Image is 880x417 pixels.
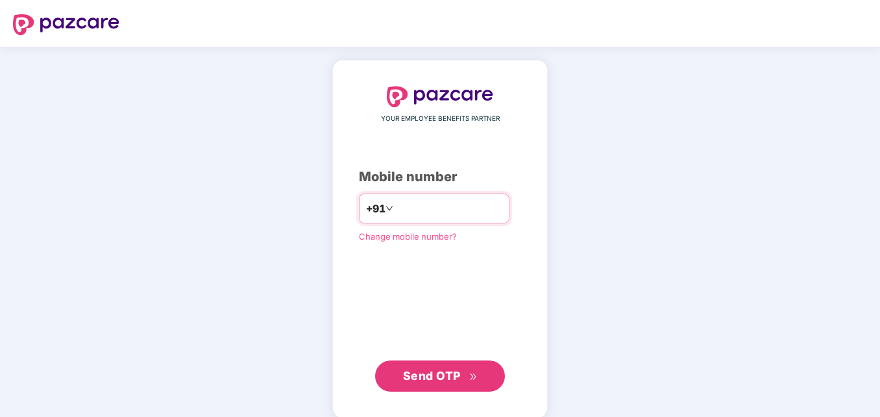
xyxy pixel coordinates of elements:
[387,86,493,107] img: logo
[385,205,393,212] span: down
[403,369,461,383] span: Send OTP
[359,231,457,242] a: Change mobile number?
[13,14,119,35] img: logo
[469,373,478,381] span: double-right
[359,167,521,187] div: Mobile number
[366,201,385,217] span: +91
[375,360,505,392] button: Send OTPdouble-right
[381,114,500,124] span: YOUR EMPLOYEE BENEFITS PARTNER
